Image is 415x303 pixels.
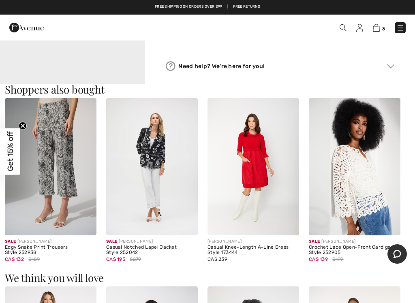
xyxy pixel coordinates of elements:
[106,239,198,245] div: [PERSON_NAME]
[5,256,24,262] span: CA$ 132
[5,239,16,244] span: Sale
[207,245,299,256] div: Casual Knee-Length A-Line Dress Style 173444
[309,245,400,256] div: Crochet Lace Open-Front Cardigan Style 252905
[5,239,96,245] div: [PERSON_NAME]
[309,98,400,235] img: Crochet Lace Open-Front Cardigan Style 252905
[155,4,222,10] a: Free shipping on orders over $99
[130,256,141,263] span: $279
[396,24,404,32] img: Menu
[106,256,125,262] span: CA$ 195
[28,256,40,263] span: $189
[309,239,320,244] span: Sale
[387,244,407,265] iframe: Opens a widget where you can chat to one of our agents
[5,245,96,256] div: Edgy Snake Print Trousers Style 252938
[5,84,410,95] h3: Shoppers also bought
[106,98,198,235] img: Casual Notched Lapel Jacket Style 252042
[309,256,328,262] span: CA$ 139
[207,256,227,262] span: CA$ 239
[233,4,260,10] a: Free Returns
[340,24,347,31] img: Search
[207,239,299,245] div: [PERSON_NAME]
[9,19,44,36] img: 1ère Avenue
[6,132,15,171] span: Get 15% off
[382,26,385,32] span: 3
[373,23,385,32] a: 3
[165,60,396,72] div: Need help? We're here for you!
[106,239,117,244] span: Sale
[207,98,299,235] img: Casual Knee-Length A-Line Dress Style 173444
[5,98,96,235] img: Edgy Snake Print Trousers Style 252938
[5,273,410,283] h3: We think you will love
[356,24,363,32] img: My Info
[9,23,44,31] a: 1ère Avenue
[373,24,380,32] img: Shopping Bag
[227,4,228,10] span: |
[106,245,198,256] div: Casual Notched Lapel Jacket Style 252042
[19,122,27,130] button: Close teaser
[332,256,343,263] span: $199
[387,64,394,68] img: Arrow2.svg
[309,239,400,245] div: [PERSON_NAME]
